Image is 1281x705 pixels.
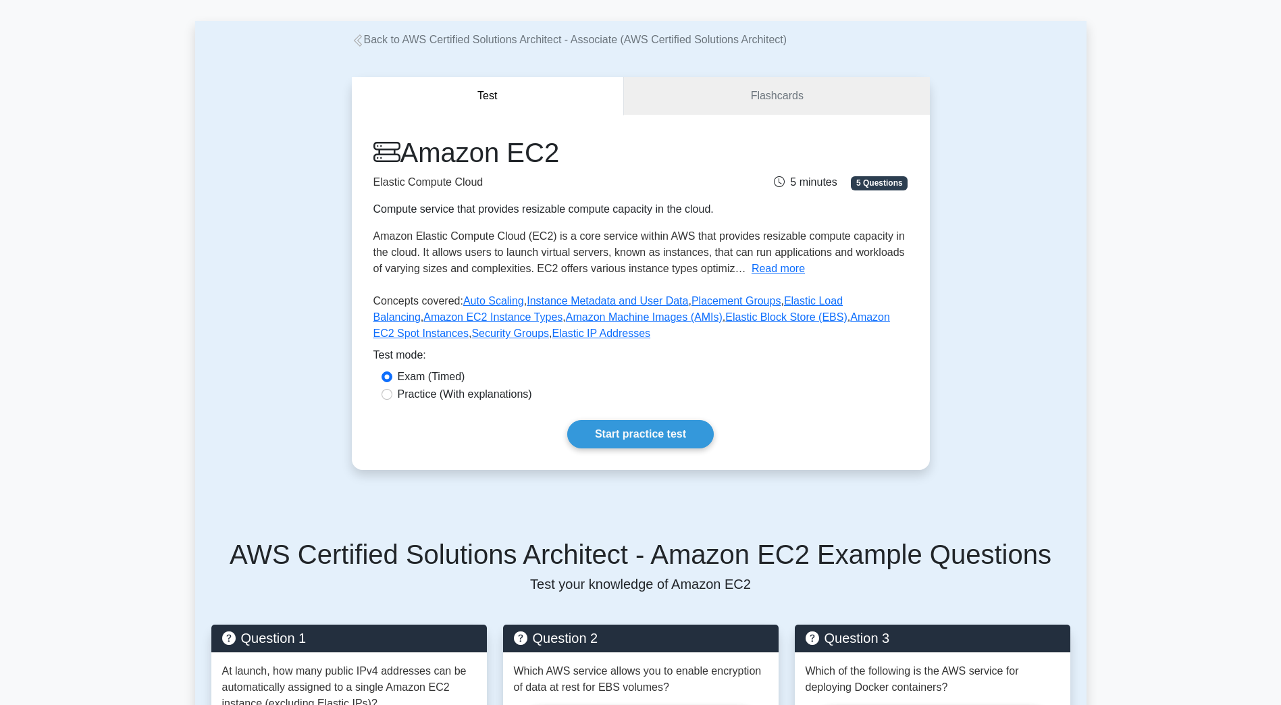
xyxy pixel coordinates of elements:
[373,293,908,347] p: Concepts covered: , , , , , , , , ,
[624,77,929,115] a: Flashcards
[373,347,908,369] div: Test mode:
[373,201,725,217] div: Compute service that provides resizable compute capacity in the cloud.
[352,77,625,115] button: Test
[373,174,725,190] p: Elastic Compute Cloud
[527,295,688,307] a: Instance Metadata and User Data
[222,630,476,646] h5: Question 1
[211,538,1070,571] h5: AWS Certified Solutions Architect - Amazon EC2 Example Questions
[463,295,524,307] a: Auto Scaling
[514,663,768,696] p: Which AWS service allows you to enable encryption of data at rest for EBS volumes?
[725,311,847,323] a: Elastic Block Store (EBS)
[567,420,714,448] a: Start practice test
[373,230,905,274] span: Amazon Elastic Compute Cloud (EC2) is a core service within AWS that provides resizable compute c...
[566,311,723,323] a: Amazon Machine Images (AMIs)
[752,261,805,277] button: Read more
[774,176,837,188] span: 5 minutes
[352,34,787,45] a: Back to AWS Certified Solutions Architect - Associate (AWS Certified Solutions Architect)
[806,663,1060,696] p: Which of the following is the AWS service for deploying Docker containers?
[514,630,768,646] h5: Question 2
[851,176,908,190] span: 5 Questions
[471,328,549,339] a: Security Groups
[691,295,781,307] a: Placement Groups
[373,136,725,169] h1: Amazon EC2
[398,386,532,402] label: Practice (With explanations)
[211,576,1070,592] p: Test your knowledge of Amazon EC2
[398,369,465,385] label: Exam (Timed)
[806,630,1060,646] h5: Question 3
[552,328,651,339] a: Elastic IP Addresses
[423,311,563,323] a: Amazon EC2 Instance Types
